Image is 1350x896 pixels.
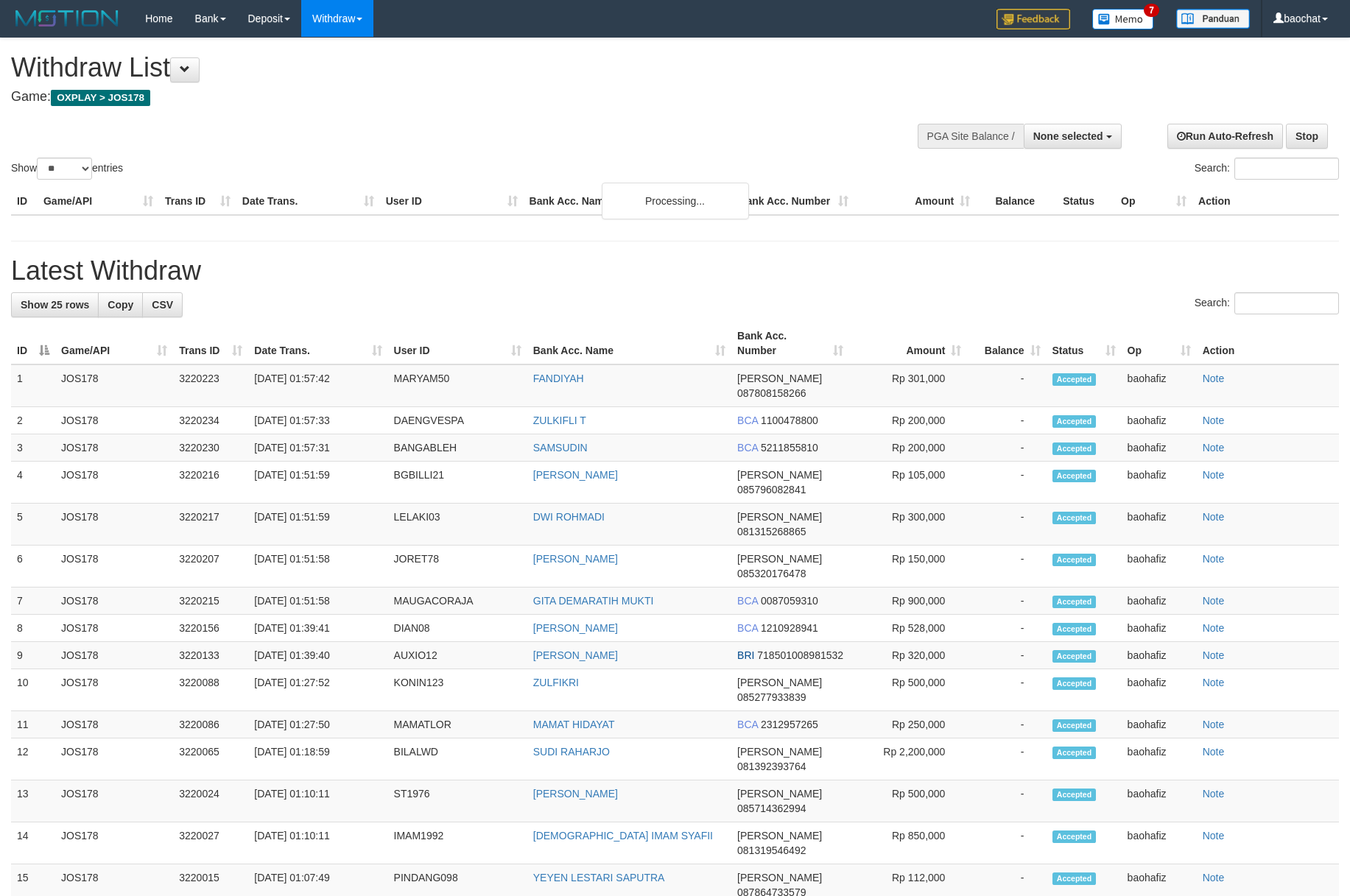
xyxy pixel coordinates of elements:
[11,504,55,546] td: 5
[173,738,248,780] td: 3220065
[967,407,1046,434] td: -
[21,299,89,311] span: Show 25 rows
[388,322,527,364] th: User ID: activate to sort column ascending
[533,649,618,661] a: [PERSON_NAME]
[55,642,173,669] td: JOS178
[388,711,527,738] td: MAMATLOR
[248,669,387,711] td: [DATE] 01:27:52
[1122,407,1197,434] td: baohafiz
[1122,642,1197,669] td: baohafiz
[533,373,584,384] a: FANDIYAH
[11,738,55,780] td: 12
[737,511,822,523] span: [PERSON_NAME]
[1092,9,1154,29] img: Button%20Memo.svg
[11,588,55,615] td: 7
[1115,188,1192,215] th: Op
[737,691,806,703] span: Copy 085277933839 to clipboard
[11,780,55,822] td: 13
[1203,830,1225,842] a: Note
[248,364,387,407] td: [DATE] 01:57:42
[524,188,734,215] th: Bank Acc. Name
[248,738,387,780] td: [DATE] 01:18:59
[737,677,822,688] span: [PERSON_NAME]
[1024,124,1122,149] button: None selected
[11,158,123,180] label: Show entries
[55,615,173,642] td: JOS178
[51,90,150,106] span: OXPLAY > JOS178
[1203,553,1225,565] a: Note
[967,462,1046,504] td: -
[1122,364,1197,407] td: baohafiz
[55,711,173,738] td: JOS178
[11,188,38,215] th: ID
[757,649,843,661] span: Copy 718501008981532 to clipboard
[737,872,822,883] span: [PERSON_NAME]
[737,746,822,758] span: [PERSON_NAME]
[761,442,818,454] span: Copy 5211855810 to clipboard
[967,364,1046,407] td: -
[1203,746,1225,758] a: Note
[527,322,731,364] th: Bank Acc. Name: activate to sort column ascending
[173,504,248,546] td: 3220217
[55,546,173,588] td: JOS178
[737,719,758,730] span: BCA
[1052,373,1097,386] span: Accepted
[1122,504,1197,546] td: baohafiz
[1122,669,1197,711] td: baohafiz
[248,642,387,669] td: [DATE] 01:39:40
[173,546,248,588] td: 3220207
[173,642,248,669] td: 3220133
[388,669,527,711] td: KONIN123
[533,872,665,883] a: YEYEN LESTARI SAPUTRA
[849,738,967,780] td: Rp 2,200,000
[533,788,618,800] a: [PERSON_NAME]
[533,719,615,730] a: MAMAT HIDAYAT
[533,415,586,426] a: ZULKIFLI T
[388,546,527,588] td: JORET78
[761,415,818,426] span: Copy 1100478800 to clipboard
[1052,623,1097,635] span: Accepted
[248,780,387,822] td: [DATE] 01:10:11
[761,622,818,634] span: Copy 1210928941 to clipboard
[1057,188,1115,215] th: Status
[533,469,618,481] a: [PERSON_NAME]
[1122,822,1197,864] td: baohafiz
[533,622,618,634] a: [PERSON_NAME]
[55,364,173,407] td: JOS178
[173,434,248,462] td: 3220230
[173,364,248,407] td: 3220223
[967,615,1046,642] td: -
[849,434,967,462] td: Rp 200,000
[248,711,387,738] td: [DATE] 01:27:50
[55,780,173,822] td: JOS178
[737,568,806,579] span: Copy 085320176478 to clipboard
[1192,188,1339,215] th: Action
[55,462,173,504] td: JOS178
[11,53,885,82] h1: Withdraw List
[849,322,967,364] th: Amount: activate to sort column ascending
[11,90,885,105] h4: Game:
[388,780,527,822] td: ST1976
[1052,677,1097,690] span: Accepted
[1052,789,1097,801] span: Accepted
[11,434,55,462] td: 3
[1144,4,1159,17] span: 7
[1167,124,1283,149] a: Run Auto-Refresh
[849,504,967,546] td: Rp 300,000
[1122,738,1197,780] td: baohafiz
[737,442,758,454] span: BCA
[11,462,55,504] td: 4
[849,822,967,864] td: Rp 850,000
[388,588,527,615] td: MAUGACORAJA
[1203,469,1225,481] a: Note
[11,256,1339,286] h1: Latest Withdraw
[1203,719,1225,730] a: Note
[152,299,173,311] span: CSV
[11,7,123,29] img: MOTION_logo.png
[388,822,527,864] td: IMAM1992
[1052,442,1097,455] span: Accepted
[737,622,758,634] span: BCA
[1052,512,1097,524] span: Accepted
[1122,462,1197,504] td: baohafiz
[388,434,527,462] td: BANGABLEH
